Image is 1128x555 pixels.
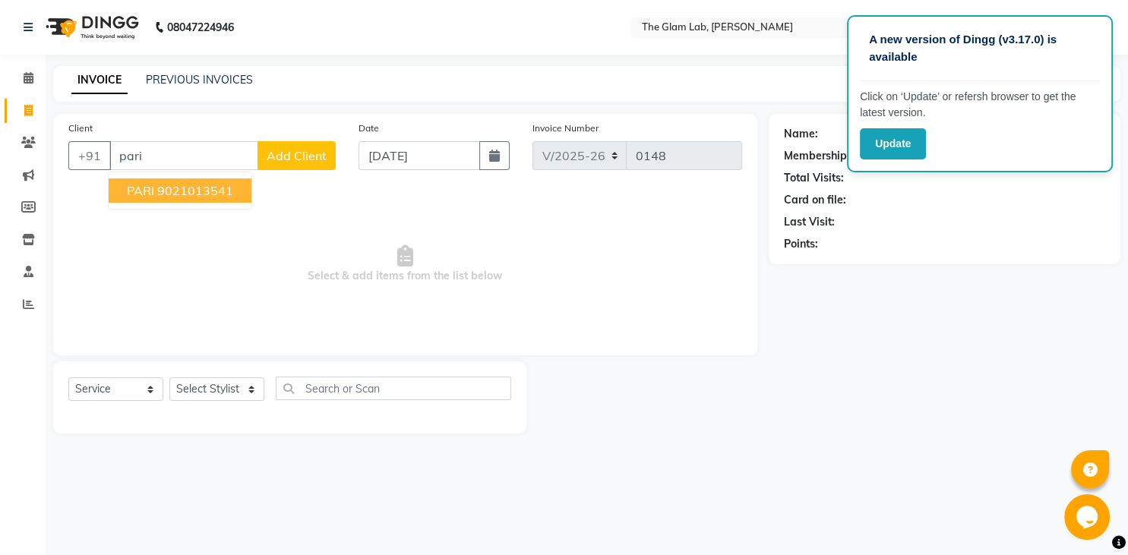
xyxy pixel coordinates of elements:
ngb-highlight: 9021013541 [157,183,233,198]
div: Card on file: [784,192,846,208]
div: Total Visits: [784,170,844,186]
span: Select & add items from the list below [68,188,742,340]
iframe: chat widget [1064,494,1113,540]
p: A new version of Dingg (v3.17.0) is available [869,31,1091,65]
label: Date [359,121,379,135]
input: Search by Name/Mobile/Email/Code [109,141,258,170]
input: Search or Scan [276,377,511,400]
b: 08047224946 [167,6,234,49]
p: Click on ‘Update’ or refersh browser to get the latest version. [860,89,1100,121]
a: INVOICE [71,67,128,94]
a: PREVIOUS INVOICES [146,73,253,87]
div: Points: [784,236,818,252]
button: +91 [68,141,111,170]
span: PARI [127,183,154,198]
span: Add Client [267,148,327,163]
div: Membership: [784,148,850,164]
label: Client [68,121,93,135]
label: Invoice Number [532,121,599,135]
button: Update [860,128,926,159]
div: Name: [784,126,818,142]
button: Add Client [258,141,336,170]
img: logo [39,6,143,49]
div: Last Visit: [784,214,835,230]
